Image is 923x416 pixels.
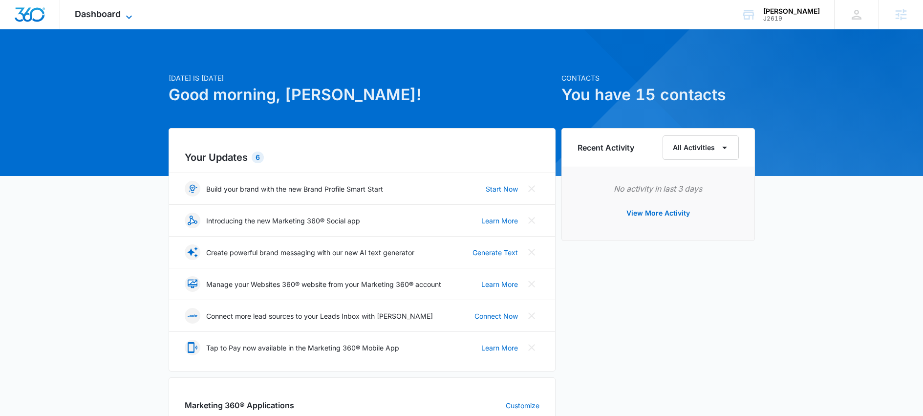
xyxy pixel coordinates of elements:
span: Dashboard [75,9,121,19]
button: Close [524,276,539,292]
h1: Good morning, [PERSON_NAME]! [169,83,556,107]
a: Learn More [481,279,518,289]
a: Generate Text [472,247,518,258]
button: Close [524,244,539,260]
button: Close [524,181,539,197]
button: Close [524,340,539,355]
h1: You have 15 contacts [561,83,755,107]
a: Connect Now [474,311,518,321]
p: Create powerful brand messaging with our new AI text generator [206,247,414,258]
p: Connect more lead sources to your Leads Inbox with [PERSON_NAME] [206,311,433,321]
h6: Recent Activity [578,142,634,153]
a: Learn More [481,343,518,353]
button: Close [524,213,539,228]
div: account id [763,15,820,22]
button: View More Activity [617,201,700,225]
button: Close [524,308,539,324]
a: Customize [506,400,539,411]
div: account name [763,7,820,15]
div: 6 [252,152,264,163]
p: Contacts [561,73,755,83]
a: Learn More [481,216,518,226]
p: [DATE] is [DATE] [169,73,556,83]
p: Tap to Pay now available in the Marketing 360® Mobile App [206,343,399,353]
a: Start Now [486,184,518,194]
p: No activity in last 3 days [578,183,739,195]
p: Manage your Websites 360® website from your Marketing 360® account [206,279,441,289]
h2: Marketing 360® Applications [185,399,294,411]
h2: Your Updates [185,150,539,165]
p: Introducing the new Marketing 360® Social app [206,216,360,226]
button: All Activities [663,135,739,160]
p: Build your brand with the new Brand Profile Smart Start [206,184,383,194]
